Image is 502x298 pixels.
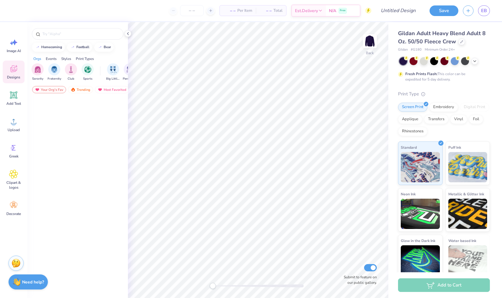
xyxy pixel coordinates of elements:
div: Applique [398,115,422,124]
span: Sports [83,77,92,81]
img: Glow in the Dark Ink [401,245,440,276]
img: Water based Ink [448,245,487,276]
span: Image AI [7,48,21,53]
span: Gildan Adult Heavy Blend Adult 8 Oz. 50/50 Fleece Crew [398,30,486,45]
div: Trending [68,86,93,93]
div: filter for Fraternity [48,63,61,81]
img: most_fav.gif [35,88,40,92]
span: Parent's Weekend [123,77,137,81]
span: Clipart & logos [4,180,24,190]
button: filter button [82,63,94,81]
button: filter button [106,63,120,81]
img: Metallic & Glitter Ink [448,199,487,229]
img: most_fav.gif [98,88,102,92]
span: Neon Ink [401,191,416,197]
div: Back [366,50,374,56]
span: Decorate [6,211,21,216]
div: bear [104,45,111,49]
div: Styles [61,56,71,61]
img: trend_line.gif [35,45,40,49]
div: filter for Big Little Reveal [106,63,120,81]
img: trending.gif [71,88,75,92]
div: Orgs [33,56,41,61]
span: Free [340,8,346,13]
span: – – [223,8,236,14]
img: Back [364,35,376,47]
div: homecoming [41,45,62,49]
span: Per Item [237,8,252,14]
img: Parent's Weekend Image [126,66,133,73]
div: This color can be expedited for 5 day delivery. [405,71,480,82]
strong: Fresh Prints Flash: [405,71,437,76]
div: football [76,45,89,49]
div: Print Type [398,91,490,98]
div: filter for Sorority [32,63,44,81]
button: filter button [123,63,137,81]
span: Puff Ink [448,144,461,151]
div: Most Favorited [95,86,129,93]
button: bear [94,43,114,52]
div: Screen Print [398,103,427,112]
button: Save [430,5,458,16]
button: homecoming [32,43,65,52]
span: Big Little Reveal [106,77,120,81]
div: Foil [469,115,483,124]
span: # G180 [411,47,422,52]
span: N/A [329,8,336,14]
div: Digital Print [460,103,489,112]
img: Club Image [68,66,74,73]
span: Minimum Order: 24 + [425,47,455,52]
span: Water based Ink [448,237,476,244]
span: Metallic & Glitter Ink [448,191,484,197]
img: Neon Ink [401,199,440,229]
span: EB [481,7,487,14]
div: Embroidery [429,103,458,112]
div: Transfers [424,115,448,124]
button: filter button [65,63,77,81]
div: Vinyl [450,115,467,124]
div: Print Types [76,56,94,61]
img: Puff Ink [448,152,487,182]
div: filter for Club [65,63,77,81]
input: Try "Alpha" [42,31,119,37]
img: trend_line.gif [98,45,102,49]
div: Rhinestones [398,127,427,136]
span: Greek [9,154,18,159]
span: Upload [8,127,20,132]
input: – – [180,5,204,16]
img: Standard [401,152,440,182]
a: EB [478,5,490,16]
div: Events [46,56,57,61]
span: Club [68,77,74,81]
input: Untitled Design [376,5,420,17]
span: Total [273,8,283,14]
span: Gildan [398,47,408,52]
div: filter for Sports [82,63,94,81]
div: Your Org's Fav [32,86,66,93]
label: Submit to feature on our public gallery. [340,274,377,285]
strong: Need help? [22,279,44,285]
span: Est. Delivery [295,8,318,14]
span: Sorority [32,77,43,81]
img: Big Little Reveal Image [110,66,116,73]
span: Add Text [6,101,21,106]
span: Designs [7,75,20,80]
button: filter button [32,63,44,81]
span: Glow in the Dark Ink [401,237,435,244]
button: football [67,43,92,52]
span: Standard [401,144,417,151]
img: Sports Image [84,66,91,73]
img: Fraternity Image [51,66,58,73]
span: Fraternity [48,77,61,81]
button: filter button [48,63,61,81]
img: trend_line.gif [70,45,75,49]
div: filter for Parent's Weekend [123,63,137,81]
span: – – [259,8,272,14]
div: Accessibility label [210,283,216,289]
img: Sorority Image [34,66,41,73]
